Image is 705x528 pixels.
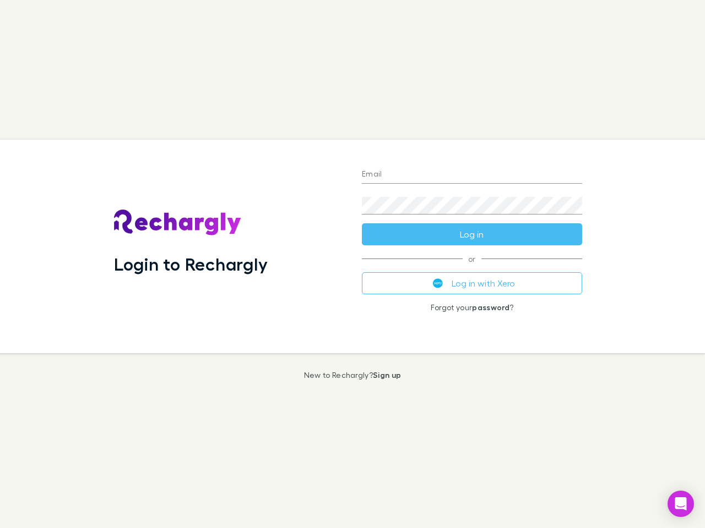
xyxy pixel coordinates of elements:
button: Log in [362,223,582,245]
p: Forgot your ? [362,303,582,312]
img: Rechargly's Logo [114,210,242,236]
div: Open Intercom Messenger [668,491,694,517]
img: Xero's logo [433,278,443,288]
p: New to Rechargly? [304,371,402,380]
a: password [472,302,509,312]
h1: Login to Rechargly [114,254,268,274]
button: Log in with Xero [362,272,582,294]
a: Sign up [373,370,401,380]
